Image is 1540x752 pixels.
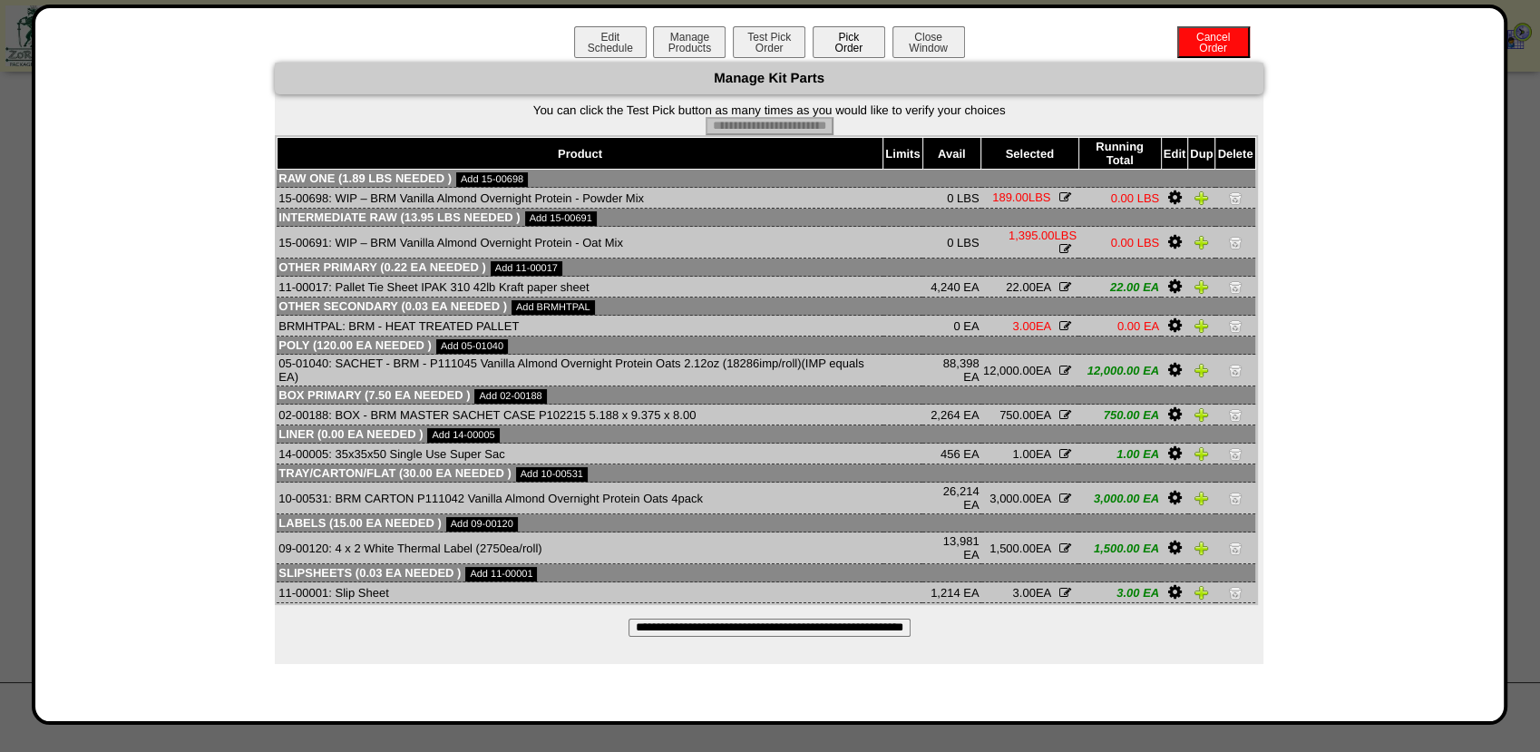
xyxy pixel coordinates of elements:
[275,63,1264,94] div: Manage Kit Parts
[1188,138,1215,170] th: Dup
[922,138,980,170] th: Avail
[1012,319,1050,333] span: EA
[1228,407,1243,422] img: Delete Item
[1012,447,1035,461] span: 1.00
[1194,318,1209,333] img: Duplicate Item
[981,138,1079,170] th: Selected
[883,138,922,170] th: Limits
[1194,541,1209,555] img: Duplicate Item
[1006,280,1050,294] span: EA
[1177,26,1250,58] button: CancelOrder
[277,464,1255,483] td: Tray/Carton/Flat (30.00 EA needed )
[1009,229,1077,242] span: LBS
[277,138,882,170] th: Product
[1228,491,1243,505] img: Delete Item
[1228,585,1243,600] img: Delete Item
[1194,585,1209,600] img: Duplicate Item
[983,364,1050,377] span: EA
[1078,532,1161,564] td: 1,500.00 EA
[1228,318,1243,333] img: Delete Item
[1194,446,1209,461] img: Duplicate Item
[922,316,980,337] td: 0 EA
[1012,447,1050,461] span: EA
[989,542,1050,555] span: EA
[992,190,1050,204] span: LBS
[922,227,980,259] td: 0 LBS
[277,386,1255,405] td: Box Primary (7.50 EA needed )
[999,408,1050,422] span: EA
[277,209,1255,227] td: Intermediate Raw (13.95 LBS needed )
[277,564,1255,582] td: Slipsheets (0.03 EA needed )
[1078,405,1161,425] td: 750.00 EA
[277,188,882,209] td: 15-00698: WIP – BRM Vanilla Almond Overnight Protein - Powder Mix
[922,483,980,514] td: 26,214 EA
[1006,280,1036,294] span: 22.00
[436,339,508,354] a: Add 05-01040
[1194,363,1209,377] img: Duplicate Item
[277,532,882,564] td: 09-00120: 4 x 2 White Thermal Label (2750ea/roll)
[277,316,882,337] td: BRMHTPAL: BRM - HEAT TREATED PALLET
[1009,229,1055,242] span: 1,395.00
[277,582,882,603] td: 11-00001: Slip Sheet
[465,567,537,581] a: Add 11-00001
[1012,319,1035,333] span: 3.00
[1215,138,1255,170] th: Delete
[277,444,882,464] td: 14-00005: 35x35x50 Single Use Super Sac
[922,405,980,425] td: 2,264 EA
[277,355,882,386] td: 05-01040: SACHET - BRM - P111045 Vanilla Almond Overnight Protein Oats 2.12oz (18286imp/roll)(IMP...
[1194,279,1209,294] img: Duplicate Item
[1078,138,1161,170] th: Running Total
[922,444,980,464] td: 456 EA
[1194,235,1209,249] img: Duplicate Item
[1194,407,1209,422] img: Duplicate Item
[1012,586,1035,600] span: 3.00
[1078,483,1161,514] td: 3,000.00 EA
[277,277,882,298] td: 11-00017: Pallet Tie Sheet IPAK 310 42lb Kraft paper sheet
[813,26,885,58] button: PickOrder
[474,389,546,404] a: Add 02-00188
[922,355,980,386] td: 88,398 EA
[1078,316,1161,337] td: 0.00 EA
[1078,188,1161,209] td: 0.00 LBS
[653,26,726,58] button: ManageProducts
[1078,227,1161,259] td: 0.00 LBS
[989,542,1036,555] span: 1,500.00
[1161,138,1188,170] th: Edit
[516,467,588,482] a: Add 10-00531
[999,408,1036,422] span: 750.00
[1078,277,1161,298] td: 22.00 EA
[983,364,1036,377] span: 12,000.00
[275,103,1264,135] form: You can click the Test Pick button as many times as you would like to verify your choices
[277,425,1255,444] td: Liner (0.00 EA needed )
[1194,491,1209,505] img: Duplicate Item
[1228,363,1243,377] img: Delete Item
[989,492,1036,505] span: 3,000.00
[922,532,980,564] td: 13,981 EA
[1078,582,1161,603] td: 3.00 EA
[1228,541,1243,555] img: Delete Item
[277,259,1255,277] td: Other Primary (0.22 EA needed )
[446,517,518,532] a: Add 09-00120
[491,261,562,276] a: Add 11-00017
[456,172,528,187] a: Add 15-00698
[922,582,980,603] td: 1,214 EA
[1012,586,1050,600] span: EA
[1228,235,1243,249] img: Delete Item
[277,227,882,259] td: 15-00691: WIP – BRM Vanilla Almond Overnight Protein - Oat Mix
[512,300,595,315] a: Add BRMHTPAL
[277,337,1255,355] td: Poly (120.00 EA needed )
[574,26,647,58] button: EditSchedule
[277,170,1255,188] td: Raw One (1.89 LBS needed )
[277,514,1255,532] td: Labels (15.00 EA needed )
[427,428,499,443] a: Add 14-00005
[892,26,965,58] button: CloseWindow
[922,188,980,209] td: 0 LBS
[891,41,967,54] a: CloseWindow
[1228,279,1243,294] img: Delete Item
[992,190,1028,204] span: 189.00
[277,483,882,514] td: 10-00531: BRM CARTON P111042 Vanilla Almond Overnight Protein Oats 4pack
[525,211,597,226] a: Add 15-00691
[1228,446,1243,461] img: Delete Item
[277,405,882,425] td: 02-00188: BOX - BRM MASTER SACHET CASE P102215 5.188 x 9.375 x 8.00
[1078,444,1161,464] td: 1.00 EA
